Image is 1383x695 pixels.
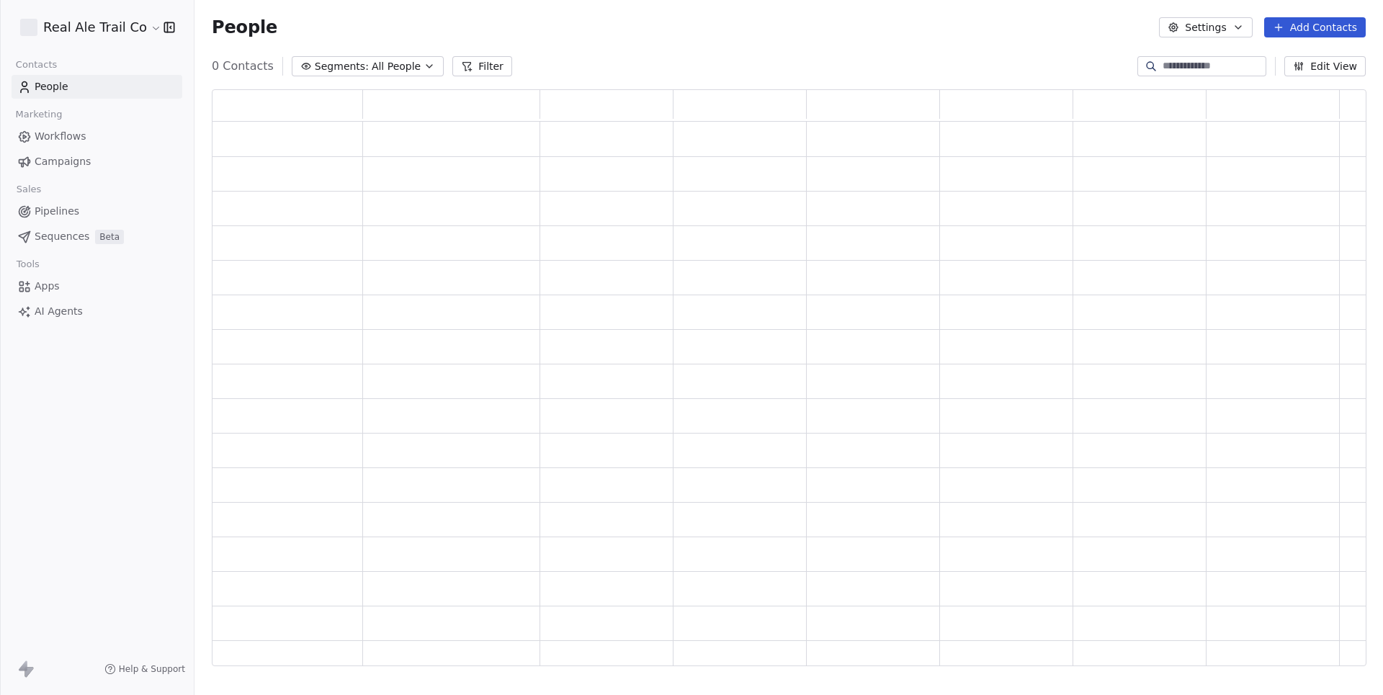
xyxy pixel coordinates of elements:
span: AI Agents [35,304,83,319]
a: AI Agents [12,300,182,323]
button: Filter [452,56,512,76]
a: Campaigns [12,150,182,174]
span: Pipelines [35,204,79,219]
span: Beta [95,230,124,244]
a: Workflows [12,125,182,148]
span: Sales [10,179,48,200]
span: People [35,79,68,94]
a: Pipelines [12,199,182,223]
button: Settings [1159,17,1252,37]
span: Contacts [9,54,63,76]
a: Help & Support [104,663,185,675]
span: Help & Support [119,663,185,675]
a: Apps [12,274,182,298]
span: People [212,17,277,38]
span: Campaigns [35,154,91,169]
span: Marketing [9,104,68,125]
span: Sequences [35,229,89,244]
span: Real Ale Trail Co [43,18,147,37]
span: Apps [35,279,60,294]
span: Tools [10,254,45,275]
a: People [12,75,182,99]
a: SequencesBeta [12,225,182,248]
span: 0 Contacts [212,58,274,75]
button: Real Ale Trail Co [17,15,153,40]
span: All People [372,59,421,74]
span: Segments: [315,59,369,74]
button: Add Contacts [1264,17,1366,37]
span: Workflows [35,129,86,144]
button: Edit View [1284,56,1366,76]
